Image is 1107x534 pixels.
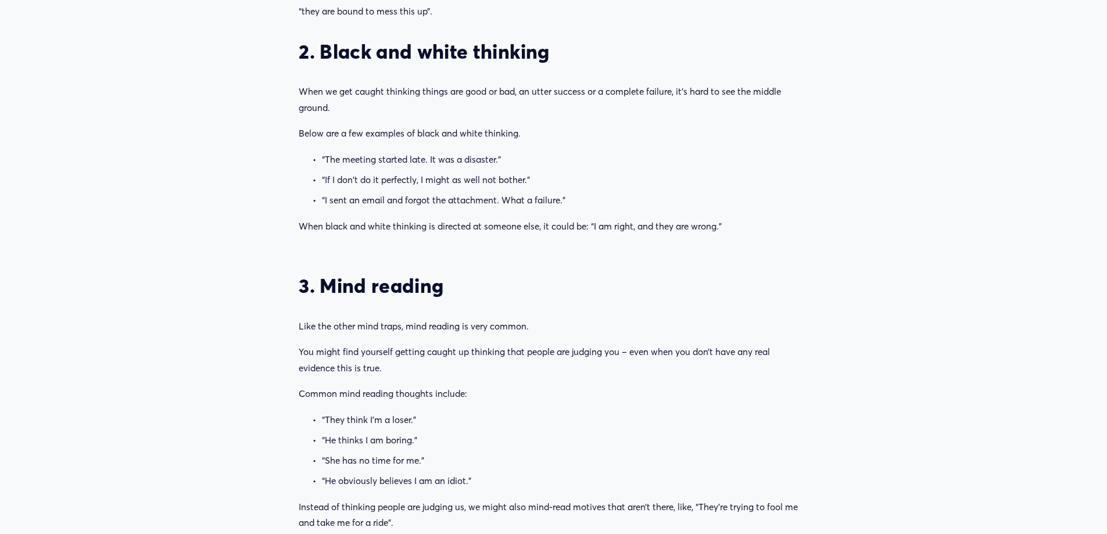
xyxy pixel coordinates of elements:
p: When we get caught thinking things are good or bad, an utter success or a complete failure, it’s ... [299,84,808,116]
p: “The meeting started late. It was a disaster.” [322,152,808,168]
p: “If I don't do it perfectly, I might as well not bother.” [322,172,808,188]
p: “They think I’m a loser.” [322,412,808,428]
p: “He thinks I am boring.” [322,432,808,449]
p: Like the other mind traps, mind reading is very common. [299,318,808,335]
p: Common mind reading thoughts include: [299,386,808,402]
p: Below are a few examples of black and white thinking. [299,126,808,142]
h3: 3. Mind reading [299,274,808,298]
p: “I sent an email and forgot the attachment. What a failure.” [322,192,808,209]
p: “He obviously believes I am an idiot.” [322,473,808,489]
p: Instead of thinking people are judging us, we might also mind-read motives that aren’t there, lik... [299,499,808,531]
p: You might find yourself getting caught up thinking that people are judging you – even when you do... [299,344,808,376]
h3: 2. Black and white thinking [299,40,808,64]
p: When black and white thinking is directed at someone else, it could be: “I am right, and they are... [299,218,808,235]
p: “She has no time for me.” [322,453,808,469]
